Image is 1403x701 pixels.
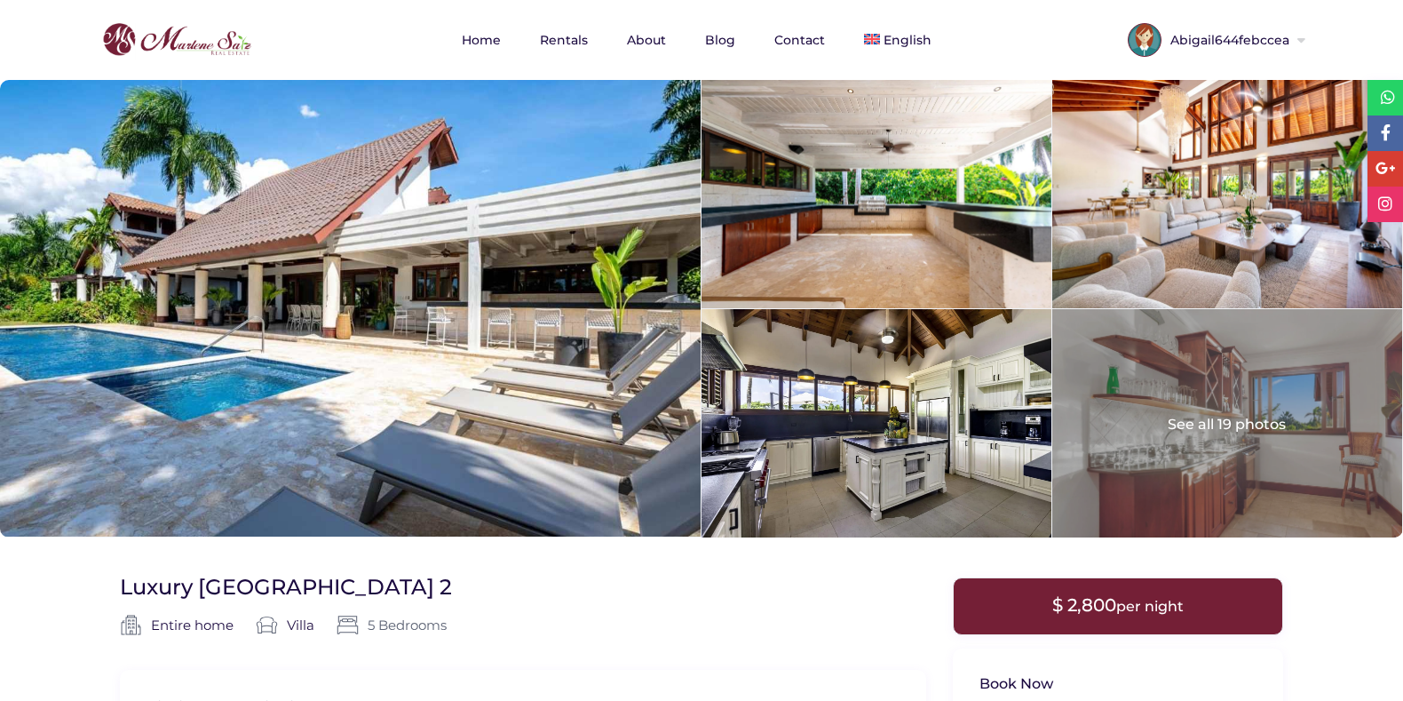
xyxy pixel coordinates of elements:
div: $ 2,800 [953,578,1283,634]
h3: Book Now [979,675,1256,694]
span: English [884,32,931,48]
h1: Luxury [GEOGRAPHIC_DATA] 2 [120,573,452,601]
span: per night [1116,598,1184,615]
a: Entire home [151,616,234,635]
span: 5 Bedrooms [337,614,447,636]
a: Villa [287,616,314,635]
span: Abigail644febccea [1161,34,1294,46]
img: logo [98,19,256,61]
